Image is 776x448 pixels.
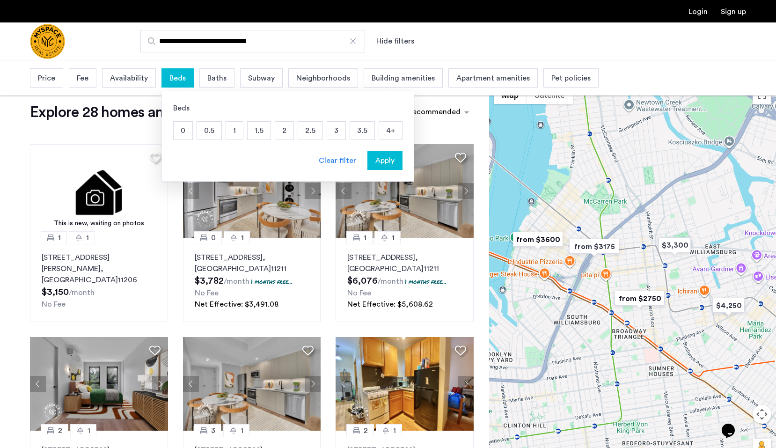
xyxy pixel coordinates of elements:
[275,122,293,140] p: 2
[77,73,88,84] span: Fee
[174,122,192,140] p: 0
[296,73,350,84] span: Neighborhoods
[319,155,356,166] div: Clear filter
[551,73,591,84] span: Pet policies
[456,73,530,84] span: Apartment amenities
[688,8,708,15] a: Login
[207,73,227,84] span: Baths
[327,122,345,140] p: 3
[298,122,322,140] p: 2.5
[38,73,55,84] span: Price
[372,73,435,84] span: Building amenities
[248,73,275,84] span: Subway
[721,8,746,15] a: Registration
[376,36,414,47] button: Show or hide filters
[30,24,65,59] img: logo
[367,151,403,170] button: button
[350,122,374,140] p: 3.5
[197,122,221,140] p: 0.5
[30,24,65,59] a: Cazamio Logo
[169,73,186,84] span: Beds
[226,122,243,140] p: 1
[248,122,271,140] p: 1.5
[110,73,148,84] span: Availability
[173,103,403,114] div: Beds
[718,411,748,439] iframe: chat widget
[375,155,395,166] span: Apply
[379,122,402,140] p: 4+
[140,30,365,52] input: Apartment Search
